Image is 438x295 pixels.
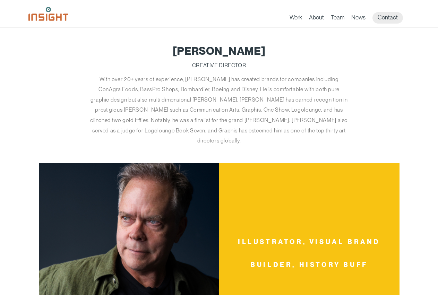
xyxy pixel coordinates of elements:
[351,14,366,24] a: News
[39,45,400,57] h1: [PERSON_NAME]
[39,60,400,71] p: Creative Director
[237,231,382,276] span: Illustrator, Visual Brand Builder, History Buff
[290,12,410,24] nav: primary navigation menu
[331,14,344,24] a: Team
[309,14,324,24] a: About
[28,7,68,21] img: Insight Marketing Design
[372,12,403,24] a: Contact
[290,14,302,24] a: Work
[89,74,349,146] p: With over 20+ years of experience, [PERSON_NAME] has created brands for companies including ConAg...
